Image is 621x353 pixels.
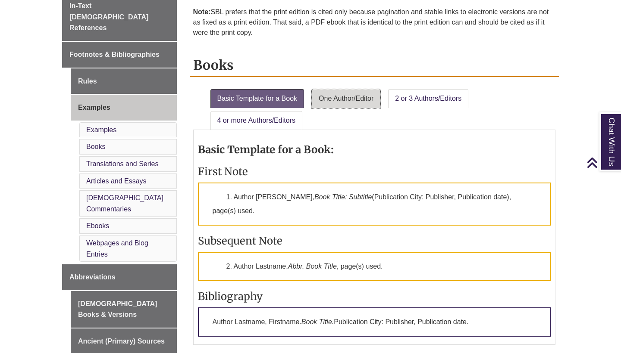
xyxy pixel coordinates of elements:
[62,264,177,290] a: Abbreviations
[198,252,551,281] p: 2. Author Lastname, , page(s) used.
[86,194,163,213] a: [DEMOGRAPHIC_DATA] Commentaries
[198,143,334,156] strong: Basic Template for a Book:
[69,273,116,281] span: Abbreviations
[86,143,105,150] a: Books
[586,157,619,168] a: Back to Top
[388,89,468,108] a: 2 or 3 Authors/Editors
[312,89,380,108] a: One Author/Editor
[86,126,116,133] a: Examples
[69,51,160,58] span: Footnotes & Bibliographies
[86,177,147,185] a: Articles and Essays
[71,291,177,328] a: [DEMOGRAPHIC_DATA] Books & Versions
[210,111,302,130] a: 4 or more Authors/Editors
[198,234,551,248] h3: Subsequent Note
[69,2,148,31] span: In-Text [DEMOGRAPHIC_DATA] References
[314,193,372,201] em: Book Title: Subtitle
[193,3,556,41] p: SBL prefers that the print edition is cited only because pagination and stable links to electroni...
[301,318,334,325] em: Book Title.
[86,160,159,167] a: Translations and Series
[190,54,559,77] h2: Books
[193,8,211,15] strong: Note:
[210,89,304,108] a: Basic Template for a Book
[198,290,551,303] h3: Bibliography
[198,183,551,226] p: 1. Author [PERSON_NAME], (Publication City: Publisher, Publication date), page(s) used.
[288,263,337,270] em: Abbr. Book Title
[71,68,177,94] a: Rules
[198,307,551,337] p: Author Lastname, Firstname. Publication City: Publisher, Publication date.
[86,239,148,258] a: Webpages and Blog Entries
[198,165,551,178] h3: First Note
[62,42,177,68] a: Footnotes & Bibliographies
[86,222,109,229] a: Ebooks
[71,95,177,121] a: Examples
